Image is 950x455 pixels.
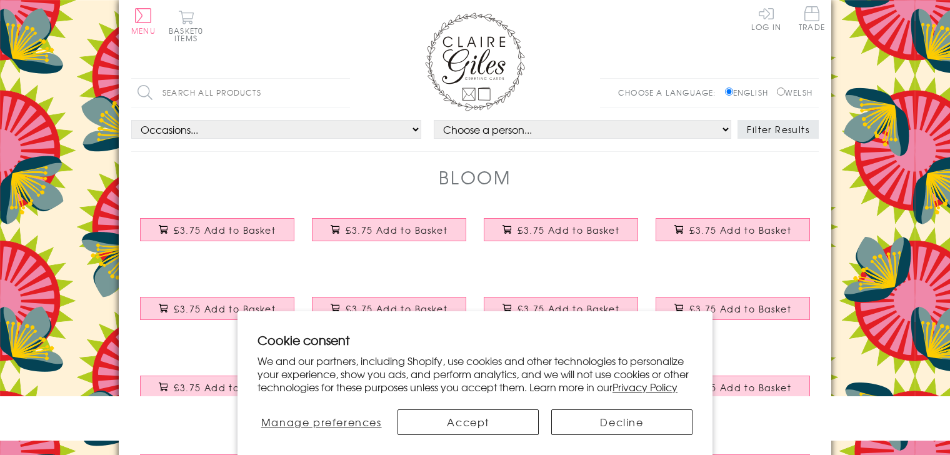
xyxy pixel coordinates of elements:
[131,8,156,34] button: Menu
[618,87,722,98] p: Choose a language:
[257,354,692,393] p: We and our partners, including Shopify, use cookies and other technologies to personalize your ex...
[303,287,475,341] a: Valentine's Day Card, Wife, Big Heart, Embellished with a colourful tassel £3.75 Add to Basket
[551,409,692,435] button: Decline
[174,381,276,394] span: £3.75 Add to Basket
[140,297,295,320] button: £3.75 Add to Basket
[337,79,350,107] input: Search
[140,376,295,399] button: £3.75 Add to Basket
[777,87,785,96] input: Welsh
[689,224,791,236] span: £3.75 Add to Basket
[475,287,647,341] a: Mother's Day Card, Butterfly Wreath, Mummy, Embellished with a colourful tassel £3.75 Add to Basket
[689,381,791,394] span: £3.75 Add to Basket
[131,25,156,36] span: Menu
[737,120,819,139] button: Filter Results
[312,218,467,241] button: £3.75 Add to Basket
[647,366,819,420] a: Easter Greeting Card, Butterflies & Eggs, Embellished with a colourful tassel £3.75 Add to Basket
[647,209,819,262] a: Valentine's Day Card, Hearts Background, Embellished with a colourful tassel £3.75 Add to Basket
[725,87,774,98] label: English
[484,218,639,241] button: £3.75 Add to Basket
[425,12,525,111] img: Claire Giles Greetings Cards
[131,366,303,420] a: Mother's Day Card, Butterfly Wreath, Grandma, Embellished with a tassel £3.75 Add to Basket
[656,218,811,241] button: £3.75 Add to Basket
[346,224,447,236] span: £3.75 Add to Basket
[169,10,203,42] button: Basket0 items
[799,6,825,31] span: Trade
[656,376,811,399] button: £3.75 Add to Basket
[612,379,677,394] a: Privacy Policy
[261,414,382,429] span: Manage preferences
[346,302,447,315] span: £3.75 Add to Basket
[799,6,825,33] a: Trade
[475,209,647,262] a: Valentine's Day Card, Heart with Flowers, Embellished with a colourful tassel £3.75 Add to Basket
[439,164,511,190] h1: Bloom
[484,297,639,320] button: £3.75 Add to Basket
[656,297,811,320] button: £3.75 Add to Basket
[517,302,619,315] span: £3.75 Add to Basket
[257,409,385,435] button: Manage preferences
[751,6,781,31] a: Log In
[131,79,350,107] input: Search all products
[312,297,467,320] button: £3.75 Add to Basket
[131,209,303,262] a: Valentine's Day Card, Paper Plane Kisses, Embellished with a colourful tassel £3.75 Add to Basket
[174,224,276,236] span: £3.75 Add to Basket
[303,209,475,262] a: Valentine's Day Card, Bomb, Love Bomb, Embellished with a colourful tassel £3.75 Add to Basket
[140,218,295,241] button: £3.75 Add to Basket
[725,87,733,96] input: English
[517,224,619,236] span: £3.75 Add to Basket
[131,287,303,341] a: Valentine's Day Card, Butterfly Wreath, Embellished with a colourful tassel £3.75 Add to Basket
[397,409,539,435] button: Accept
[647,287,819,341] a: Mother's Day Card, Tumbling Flowers, Mothering Sunday, Embellished with a tassel £3.75 Add to Basket
[689,302,791,315] span: £3.75 Add to Basket
[257,331,692,349] h2: Cookie consent
[777,87,812,98] label: Welsh
[174,25,203,44] span: 0 items
[174,302,276,315] span: £3.75 Add to Basket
